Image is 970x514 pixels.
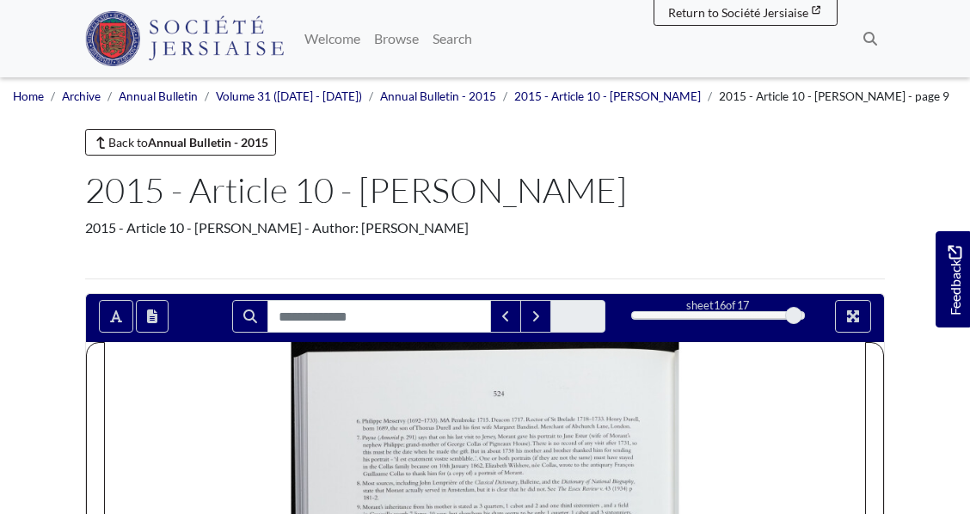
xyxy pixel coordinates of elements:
a: Archive [62,89,101,103]
button: Toggle text selection (Alt+T) [99,300,133,333]
span: Return to Société Jersiaise [668,5,808,20]
button: Search [232,300,268,333]
span: Feedback [944,246,965,315]
a: Volume 31 ([DATE] - [DATE]) [216,89,362,103]
button: Open transcription window [136,300,169,333]
a: Annual Bulletin [119,89,198,103]
a: Annual Bulletin - 2015 [380,89,496,103]
span: 2015 - Article 10 - [PERSON_NAME] - page 9 [719,89,949,103]
span: 16 [714,298,726,312]
a: Back toAnnual Bulletin - 2015 [85,129,276,156]
strong: Annual Bulletin - 2015 [148,135,268,150]
img: Société Jersiaise [85,11,284,66]
button: Previous Match [490,300,521,333]
div: sheet of 17 [631,297,805,314]
a: Welcome [298,21,367,56]
h1: 2015 - Article 10 - [PERSON_NAME] [85,169,885,211]
button: Full screen mode [835,300,871,333]
a: Home [13,89,44,103]
button: Next Match [520,300,551,333]
div: 2015 - Article 10 - [PERSON_NAME] - Author: [PERSON_NAME] [85,217,885,238]
a: Would you like to provide feedback? [936,231,970,327]
input: Search for [267,300,491,333]
a: Browse [367,21,426,56]
a: 2015 - Article 10 - [PERSON_NAME] [514,89,701,103]
a: Société Jersiaise logo [85,7,284,70]
a: Search [426,21,479,56]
